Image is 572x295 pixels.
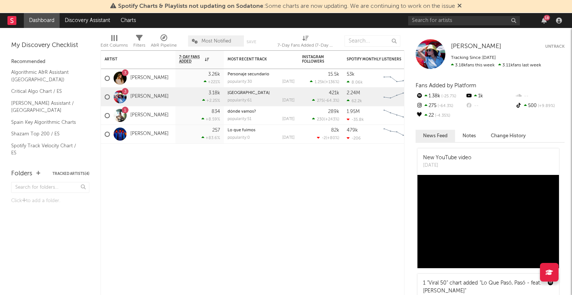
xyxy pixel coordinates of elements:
[228,57,283,62] div: Most Recent Track
[347,98,362,103] div: 62.2k
[228,128,255,132] a: Lo que fuimos
[204,79,220,84] div: +221 %
[247,40,256,44] button: Save
[105,57,161,62] div: Artist
[423,279,542,295] div: 1 "Viral 50" chart added
[325,80,338,84] span: +136 %
[328,72,339,77] div: 15.5k
[228,91,270,95] a: [GEOGRAPHIC_DATA]
[317,135,339,140] div: ( )
[423,280,541,294] a: "Lo Que Pasó, Pasó - feat. [PERSON_NAME]"
[201,135,220,140] div: +83.6 %
[380,88,414,106] svg: Chart title
[380,125,414,144] svg: Chart title
[451,63,541,68] span: 3.11k fans last week
[416,91,465,101] div: 1.38k
[423,154,471,162] div: New YouTube video
[11,87,82,95] a: Critical Algo Chart / ES
[451,56,496,60] span: Tracking Since: [DATE]
[101,32,128,53] div: Edit Columns
[347,80,363,85] div: 8.06k
[451,43,501,50] a: [PERSON_NAME]
[277,41,333,50] div: 7-Day Fans Added (7-Day Fans Added)
[228,72,269,76] a: Personaje secundario
[282,136,295,140] div: [DATE]
[133,32,145,53] div: Filters
[101,41,128,50] div: Edit Columns
[11,142,82,157] a: Spotify Track Velocity Chart / ES
[228,91,295,95] div: Sevilla
[451,63,495,68] span: 3.18k fans this week
[434,114,450,118] span: -4.35 %
[208,72,220,77] div: 3.26k
[130,75,169,81] a: [PERSON_NAME]
[151,32,177,53] div: A&R Pipeline
[483,130,533,142] button: Change History
[228,110,295,114] div: dónde vamos?
[11,118,82,126] a: Spain Key Algorithmic Charts
[416,130,455,142] button: News Feed
[228,136,250,140] div: popularity: 0
[228,72,295,76] div: Personaje secundario
[11,169,32,178] div: Folders
[212,109,220,114] div: 834
[347,91,360,95] div: 2.24M
[317,117,324,122] span: 230
[282,80,295,84] div: [DATE]
[380,106,414,125] svg: Chart title
[436,104,453,108] span: -64.3 %
[228,80,252,84] div: popularity: 30
[24,13,60,28] a: Dashboard
[416,101,465,111] div: 275
[455,130,483,142] button: Notes
[212,128,220,133] div: 257
[228,110,256,114] a: dónde vamos?
[457,3,462,9] span: Dismiss
[282,98,295,103] div: [DATE]
[228,128,295,132] div: Lo que fuimos
[416,111,465,120] div: 22
[115,13,141,28] a: Charts
[118,3,263,9] span: Spotify Charts & Playlists not updating on Sodatone
[329,91,339,95] div: 421k
[347,128,358,133] div: 479k
[201,117,220,122] div: +8.59 %
[515,101,565,111] div: 500
[209,91,220,95] div: 3.18k
[312,98,339,103] div: ( )
[60,13,115,28] a: Discovery Assistant
[416,83,476,88] span: Fans Added by Platform
[310,79,339,84] div: ( )
[544,15,550,21] div: 18
[130,94,169,100] a: [PERSON_NAME]
[347,109,360,114] div: 1.95M
[201,39,231,44] span: Most Notified
[228,117,251,121] div: popularity: 51
[328,109,339,114] div: 289k
[347,136,361,141] div: -206
[465,91,515,101] div: 1k
[11,68,82,84] a: Algorithmic A&R Assistant ([GEOGRAPHIC_DATA])
[302,55,328,64] div: Instagram Followers
[151,41,177,50] div: A&R Pipeline
[317,99,324,103] span: 275
[537,104,555,108] span: +9.89 %
[344,35,400,47] input: Search...
[408,16,520,25] input: Search for artists
[11,99,82,114] a: [PERSON_NAME] Assistant / [GEOGRAPHIC_DATA]
[228,98,252,103] div: popularity: 61
[545,43,565,50] button: Untrack
[440,94,456,98] span: -25.7 %
[133,41,145,50] div: Filters
[118,3,455,9] span: : Some charts are now updating. We are continuing to work on the issue
[347,57,403,62] div: Spotify Monthly Listeners
[312,117,339,122] div: ( )
[380,69,414,88] svg: Chart title
[322,136,326,140] span: -2
[202,98,220,103] div: +2.25 %
[53,172,89,176] button: Tracked Artists(4)
[327,136,338,140] span: +80 %
[11,130,82,138] a: Shazam Top 200 / ES
[325,117,338,122] span: +243 %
